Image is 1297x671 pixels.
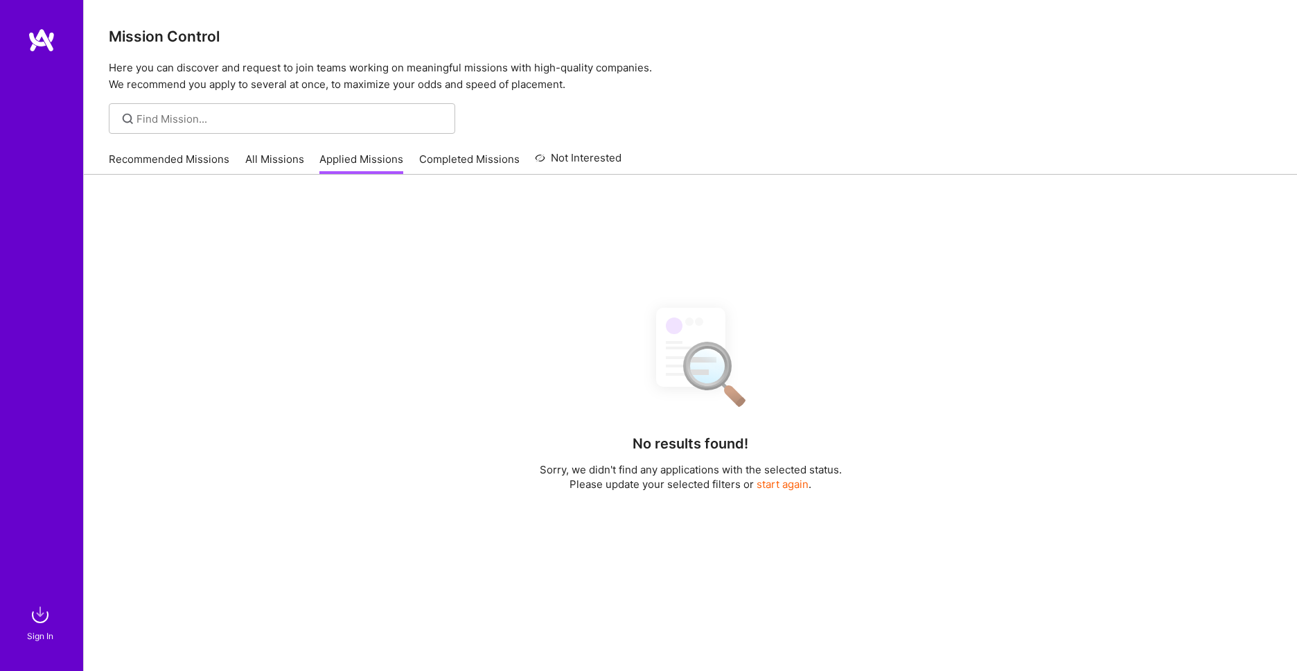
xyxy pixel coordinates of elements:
[29,601,54,643] a: sign inSign In
[540,477,842,491] p: Please update your selected filters or .
[136,112,445,126] input: Find Mission...
[109,28,1272,45] h3: Mission Control
[28,28,55,53] img: logo
[632,295,750,417] img: No Results
[419,152,520,175] a: Completed Missions
[26,601,54,629] img: sign in
[633,435,748,452] h4: No results found!
[109,152,229,175] a: Recommended Missions
[27,629,53,643] div: Sign In
[757,477,809,491] button: start again
[535,150,621,175] a: Not Interested
[120,111,136,127] i: icon SearchGrey
[319,152,403,175] a: Applied Missions
[540,462,842,477] p: Sorry, we didn't find any applications with the selected status.
[245,152,304,175] a: All Missions
[109,60,1272,93] p: Here you can discover and request to join teams working on meaningful missions with high-quality ...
